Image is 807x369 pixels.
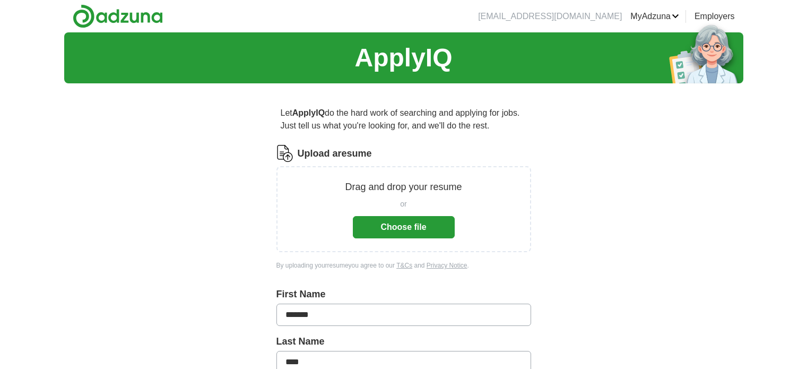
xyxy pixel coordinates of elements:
label: First Name [276,287,531,302]
img: CV Icon [276,145,293,162]
div: By uploading your resume you agree to our and . [276,261,531,270]
a: T&Cs [396,262,412,269]
li: [EMAIL_ADDRESS][DOMAIN_NAME] [478,10,622,23]
p: Let do the hard work of searching and applying for jobs. Just tell us what you're looking for, an... [276,102,531,136]
span: or [400,199,406,210]
label: Upload a resume [298,147,372,161]
button: Choose file [353,216,455,238]
a: Employers [695,10,735,23]
label: Last Name [276,334,531,349]
img: Adzuna logo [73,4,163,28]
h1: ApplyIQ [354,39,452,77]
strong: ApplyIQ [292,108,325,117]
a: MyAdzuna [630,10,679,23]
a: Privacy Notice [427,262,467,269]
p: Drag and drop your resume [345,180,462,194]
